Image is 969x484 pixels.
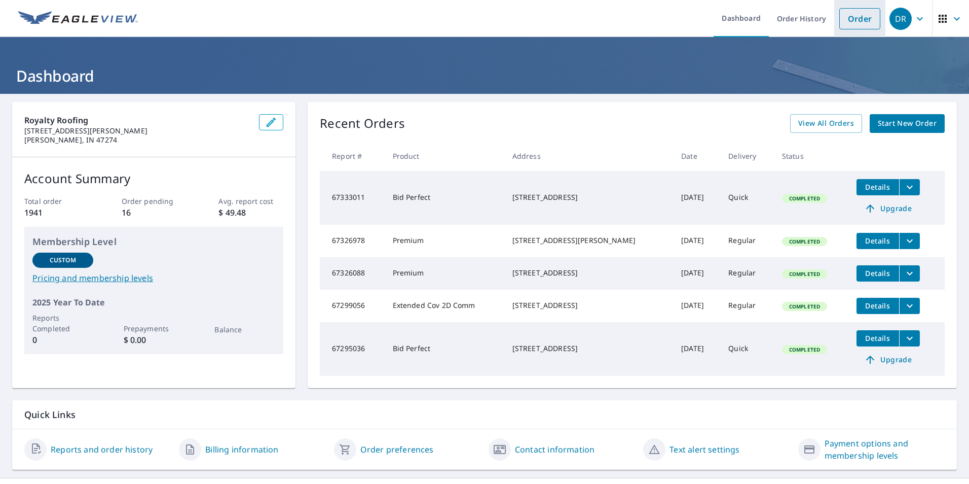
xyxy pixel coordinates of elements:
span: Start New Order [878,117,937,130]
p: [PERSON_NAME], IN 47274 [24,135,251,145]
button: detailsBtn-67326088 [856,265,899,282]
td: Premium [385,225,504,257]
div: DR [889,8,912,30]
p: $ 0.00 [124,334,184,346]
p: Balance [214,324,275,335]
p: [STREET_ADDRESS][PERSON_NAME] [24,126,251,135]
button: detailsBtn-67333011 [856,179,899,195]
p: 1941 [24,206,89,219]
button: filesDropdownBtn-67333011 [899,179,920,195]
td: [DATE] [673,290,720,322]
th: Report # [320,141,384,171]
a: View All Orders [790,114,862,133]
button: filesDropdownBtn-67299056 [899,298,920,314]
td: Regular [720,257,774,290]
a: Payment options and membership levels [825,437,945,462]
td: 67299056 [320,290,384,322]
button: detailsBtn-67326978 [856,233,899,249]
td: Premium [385,257,504,290]
td: Quick [720,171,774,225]
p: Total order [24,196,89,206]
p: Prepayments [124,323,184,334]
p: Avg. report cost [218,196,283,206]
span: Upgrade [863,354,914,366]
div: [STREET_ADDRESS][PERSON_NAME] [512,235,665,246]
p: Order pending [122,196,187,206]
span: Details [863,333,893,343]
span: Completed [783,238,826,245]
span: Upgrade [863,202,914,215]
p: $ 49.48 [218,206,283,219]
p: 16 [122,206,187,219]
th: Address [504,141,673,171]
h1: Dashboard [12,65,957,86]
td: [DATE] [673,225,720,257]
a: Order [839,8,880,29]
span: Completed [783,195,826,202]
button: detailsBtn-67295036 [856,330,899,347]
span: Details [863,301,893,310]
a: Order preferences [360,443,434,456]
div: [STREET_ADDRESS] [512,192,665,202]
p: 2025 Year To Date [32,296,275,308]
div: [STREET_ADDRESS] [512,300,665,310]
a: Pricing and membership levels [32,272,275,284]
button: detailsBtn-67299056 [856,298,899,314]
td: 67333011 [320,171,384,225]
a: Reports and order history [51,443,153,456]
th: Product [385,141,504,171]
p: Quick Links [24,408,945,421]
p: Royalty Roofing [24,114,251,126]
p: Reports Completed [32,313,93,334]
img: EV Logo [18,11,138,26]
td: Bid Perfect [385,322,504,376]
p: Recent Orders [320,114,405,133]
th: Status [774,141,848,171]
div: [STREET_ADDRESS] [512,268,665,278]
span: Details [863,268,893,278]
p: Custom [50,256,76,265]
span: Details [863,236,893,246]
td: Regular [720,290,774,322]
span: Details [863,182,893,192]
a: Billing information [205,443,278,456]
td: [DATE] [673,171,720,225]
td: 67295036 [320,322,384,376]
td: 67326088 [320,257,384,290]
a: Contact information [515,443,594,456]
th: Delivery [720,141,774,171]
td: Extended Cov 2D Comm [385,290,504,322]
td: Regular [720,225,774,257]
span: Completed [783,270,826,278]
button: filesDropdownBtn-67326978 [899,233,920,249]
div: [STREET_ADDRESS] [512,343,665,354]
p: Membership Level [32,235,275,249]
a: Upgrade [856,352,920,368]
td: 67326978 [320,225,384,257]
p: 0 [32,334,93,346]
td: [DATE] [673,257,720,290]
span: Completed [783,303,826,310]
a: Text alert settings [669,443,739,456]
a: Start New Order [870,114,945,133]
td: Quick [720,322,774,376]
th: Date [673,141,720,171]
span: View All Orders [798,117,854,130]
a: Upgrade [856,200,920,217]
button: filesDropdownBtn-67295036 [899,330,920,347]
span: Completed [783,346,826,353]
button: filesDropdownBtn-67326088 [899,265,920,282]
p: Account Summary [24,169,283,188]
td: Bid Perfect [385,171,504,225]
td: [DATE] [673,322,720,376]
